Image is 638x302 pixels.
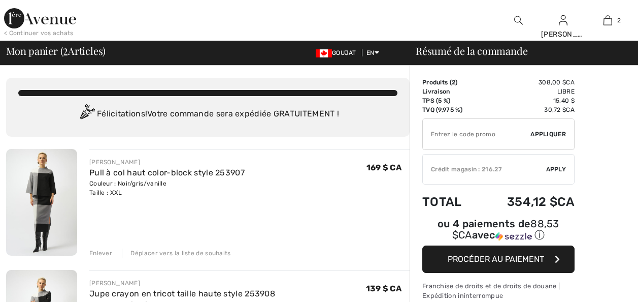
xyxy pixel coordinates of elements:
[6,44,63,57] font: Mon panier (
[366,284,401,293] span: 139 $ CA
[89,180,166,196] font: Couleur : Noir/gris/vanille Taille : XXL
[366,49,375,56] font: EN
[422,185,479,219] td: Total
[495,232,532,241] img: Sezzle
[422,78,479,87] td: )
[366,163,401,172] span: 169 $ CA
[6,149,77,256] img: Pull à col haut color-block style 253907
[530,130,566,139] span: Appliquer
[404,46,632,56] div: Résumé de la commande
[63,43,68,56] span: 2
[89,249,112,258] div: Enlever
[438,218,559,241] font: ou 4 paiements de avec
[89,279,275,288] div: [PERSON_NAME]
[422,87,479,96] td: Livraison
[479,185,575,219] td: 354,12 $CA
[452,79,455,86] span: 2
[617,16,621,25] span: 2
[422,105,479,114] td: TVQ (9,975 %)
[448,254,544,264] span: Procéder au paiement
[514,14,523,26] img: Rechercher sur le site Web
[422,246,575,273] button: Procéder au paiement
[586,14,629,26] a: 2
[546,165,566,174] span: Apply
[423,165,546,174] div: Crédit magasin : 216.27
[422,96,479,105] td: TPS (5 %)
[89,289,275,298] a: Jupe crayon en tricot taille haute style 253908
[97,109,339,118] font: Félicitations! Votre commande sera expédiée GRATUITEMENT !
[559,14,567,26] img: Mes infos
[479,87,575,96] td: Libre
[422,219,575,246] div: ou 4 paiements de88,53 $CAavecSezzle Click to learn more about Sezzle
[316,49,332,57] img: Dollar canadien
[423,119,530,149] input: Promo code
[77,104,97,125] img: Congratulation2.svg
[479,78,575,87] td: 308,00 $CA
[559,15,567,25] a: Sign In
[4,28,74,38] div: < Continuer vos achats
[89,168,245,177] a: Pull à col haut color-block style 253907
[68,44,106,57] font: Articles)
[479,96,575,105] td: 15,40 $
[479,105,575,114] td: 30,72 $CA
[422,79,455,86] font: Produits (
[4,8,76,28] img: 1ère Avenue
[422,281,575,300] div: Franchise de droits et de droits de douane | Expédition ininterrompue
[603,14,612,26] img: Mon sac
[122,249,230,258] div: Déplacer vers la liste de souhaits
[89,158,245,167] div: [PERSON_NAME]
[452,218,559,241] span: 88,53 $CA
[541,29,585,40] div: [PERSON_NAME]
[316,49,360,56] span: GOUJAT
